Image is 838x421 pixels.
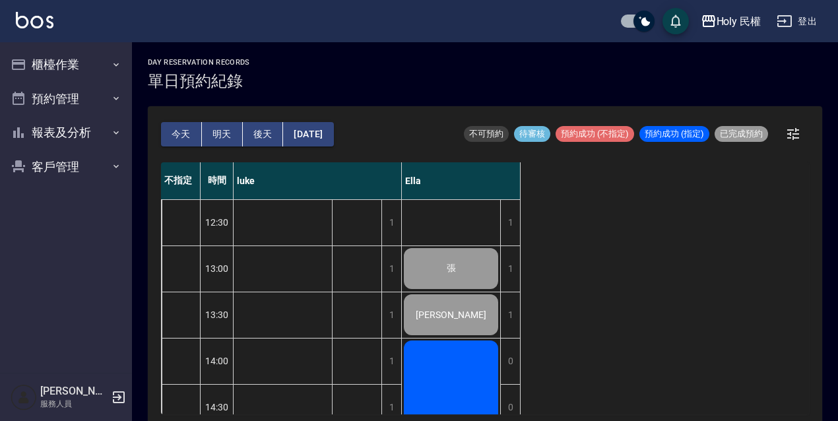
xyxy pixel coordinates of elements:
div: 時間 [201,162,234,199]
button: 報表及分析 [5,115,127,150]
div: 14:00 [201,338,234,384]
div: 12:30 [201,199,234,245]
div: 1 [381,292,401,338]
div: 13:30 [201,292,234,338]
div: 1 [500,246,520,292]
div: 1 [500,200,520,245]
img: Person [11,384,37,410]
span: 已完成預約 [715,128,768,140]
div: Holy 民權 [717,13,761,30]
button: Holy 民權 [695,8,767,35]
span: 不可預約 [464,128,509,140]
span: 張 [444,263,459,275]
button: 後天 [243,122,284,146]
button: 登出 [771,9,822,34]
button: 預約管理 [5,82,127,116]
h5: [PERSON_NAME] [40,385,108,398]
div: 0 [500,339,520,384]
button: 今天 [161,122,202,146]
div: 13:00 [201,245,234,292]
button: [DATE] [283,122,333,146]
img: Logo [16,12,53,28]
span: 待審核 [514,128,550,140]
button: 明天 [202,122,243,146]
div: 1 [381,200,401,245]
button: 櫃檯作業 [5,48,127,82]
div: luke [234,162,402,199]
div: Ella [402,162,521,199]
button: 客戶管理 [5,150,127,184]
p: 服務人員 [40,398,108,410]
span: 預約成功 (不指定) [556,128,634,140]
div: 1 [381,246,401,292]
div: 1 [381,339,401,384]
h2: day Reservation records [148,58,250,67]
div: 不指定 [161,162,201,199]
span: 預約成功 (指定) [639,128,709,140]
h3: 單日預約紀錄 [148,72,250,90]
div: 1 [500,292,520,338]
span: [PERSON_NAME] [413,309,489,320]
button: save [662,8,689,34]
